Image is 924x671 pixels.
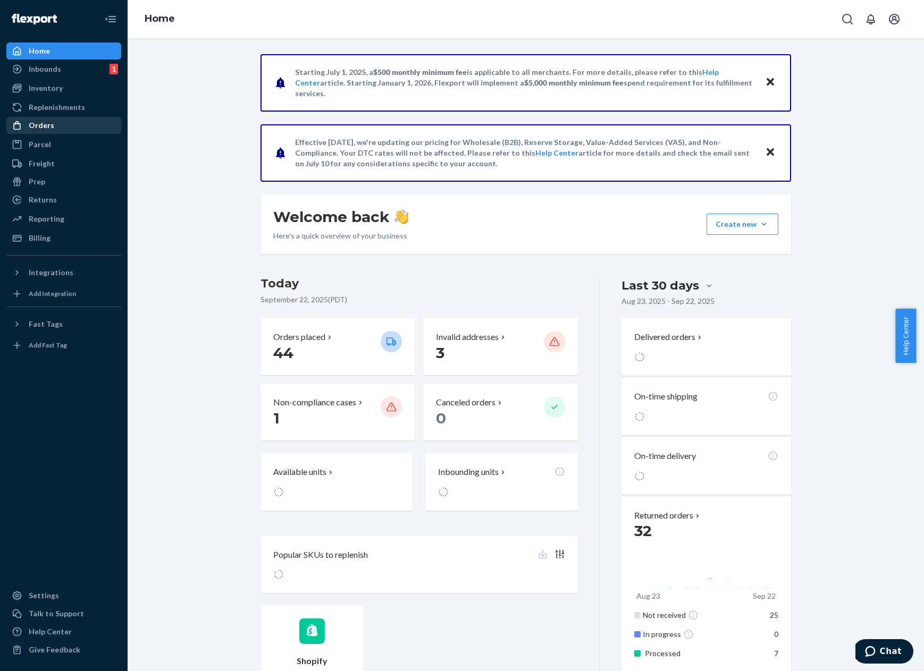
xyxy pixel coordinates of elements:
[535,148,578,157] a: Help Center
[29,102,85,113] div: Replenishments
[29,341,67,350] div: Add Fast Tag
[261,294,578,305] p: September 22, 2025 ( PDT )
[295,137,755,169] p: Effective [DATE], we're updating our pricing for Wholesale (B2B), Reserve Storage, Value-Added Se...
[273,331,325,343] p: Orders placed
[6,191,121,208] a: Returns
[6,230,121,247] a: Billing
[145,13,175,24] a: Home
[6,173,121,190] a: Prep
[6,641,121,658] button: Give Feedback
[423,384,577,440] button: Canceled orders 0
[29,176,45,187] div: Prep
[634,450,696,462] p: On-time delivery
[29,233,51,243] div: Billing
[6,210,121,227] a: Reporting
[6,155,121,172] a: Freight
[273,231,409,241] p: Here’s a quick overview of your business
[634,509,702,522] button: Returned orders
[6,136,121,153] a: Parcel
[6,285,121,302] a: Add Integration
[436,331,499,343] p: Invalid addresses
[273,396,356,409] p: Non-compliance cases
[884,9,905,30] button: Open account menu
[6,264,121,281] button: Integrations
[6,587,121,604] a: Settings
[273,207,409,226] h1: Welcome back
[6,316,121,333] button: Fast Tags
[297,655,327,667] p: Shopify
[855,639,913,666] iframe: Opens a widget where you can chat to one of our agents
[643,610,752,621] div: Not received
[763,145,777,160] button: Close
[394,209,409,224] img: hand-wave emoji
[273,549,368,561] p: Popular SKUs to replenish
[770,610,778,619] span: 25
[6,61,121,78] a: Inbounds1
[29,46,50,56] div: Home
[29,214,64,224] div: Reporting
[29,64,61,74] div: Inbounds
[29,319,63,329] div: Fast Tags
[261,275,578,292] h3: Today
[895,309,916,363] button: Help Center
[524,78,624,87] span: $5,000 monthly minimum fee
[373,67,467,77] span: $500 monthly minimum fee
[261,318,415,375] button: Orders placed 44
[261,453,413,511] button: Available units
[12,14,57,24] img: Flexport logo
[645,648,750,659] p: Processed
[261,384,415,440] button: Non-compliance cases 1
[621,277,699,294] div: Last 30 days
[774,649,778,658] span: 7
[29,194,57,205] div: Returns
[29,267,73,278] div: Integrations
[6,623,121,640] a: Help Center
[636,591,660,601] p: Aug 23
[6,80,121,97] a: Inventory
[860,9,881,30] button: Open notifications
[774,630,778,639] span: 0
[6,605,121,622] button: Talk to Support
[436,344,444,362] span: 3
[6,337,121,354] a: Add Fast Tag
[29,120,54,131] div: Orders
[29,289,76,298] div: Add Integration
[6,117,121,134] a: Orders
[273,466,326,478] p: Available units
[29,590,59,601] div: Settings
[29,626,72,637] div: Help Center
[423,318,577,375] button: Invalid addresses 3
[436,396,495,409] p: Canceled orders
[29,83,63,94] div: Inventory
[29,644,80,655] div: Give Feedback
[29,158,55,169] div: Freight
[707,214,778,235] button: Create new
[295,67,755,99] p: Starting July 1, 2025, a is applicable to all merchants. For more details, please refer to this a...
[436,409,446,427] span: 0
[29,608,84,619] div: Talk to Support
[438,466,499,478] p: Inbounding units
[634,331,704,343] button: Delivered orders
[6,43,121,60] a: Home
[753,591,776,601] p: Sep 22
[763,75,777,90] button: Close
[634,390,698,403] p: On-time shipping
[29,139,51,150] div: Parcel
[837,9,858,30] button: Open Search Box
[425,453,577,511] button: Inbounding units
[136,4,183,35] ol: breadcrumbs
[634,522,652,540] span: 32
[273,344,293,362] span: 44
[100,9,121,30] button: Close Navigation
[643,629,752,640] div: In progress
[110,64,118,74] div: 1
[621,296,715,307] p: Aug 23, 2025 - Sep 22, 2025
[273,409,280,427] span: 1
[6,99,121,116] a: Replenishments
